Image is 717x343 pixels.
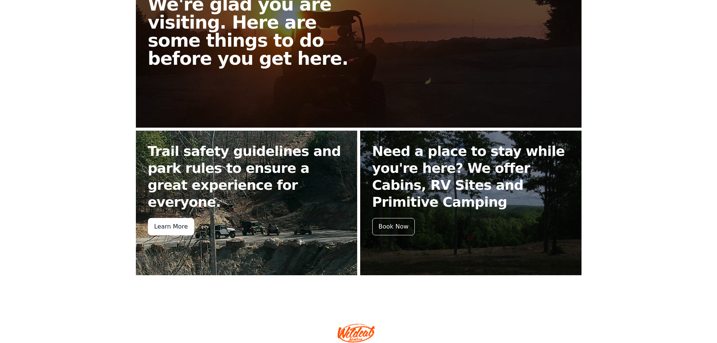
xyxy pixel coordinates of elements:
[372,218,415,235] div: Book Now
[148,143,345,210] h2: Trail safety guidelines and park rules to ensure a great experience for everyone.
[136,131,357,275] a: Trail safety guidelines and park rules to ensure a great experience for everyone. Learn More
[360,131,582,275] a: Need a place to stay while you're here? We offer Cabins, RV Sites and Primitive Camping Book Now
[372,143,569,210] h2: Need a place to stay while you're here? We offer Cabins, RV Sites and Primitive Camping
[148,218,194,235] div: Learn More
